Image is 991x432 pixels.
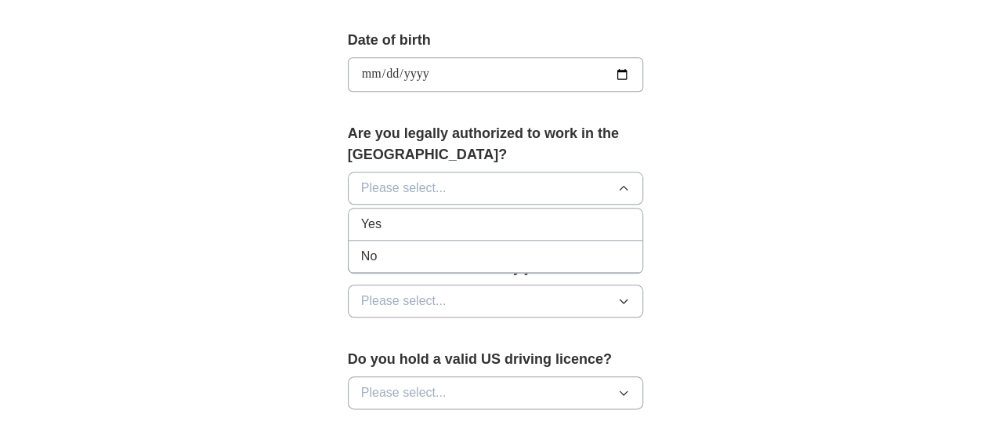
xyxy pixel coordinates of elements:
span: No [361,247,377,266]
label: Date of birth [348,30,644,51]
button: Please select... [348,285,644,318]
span: Please select... [361,179,447,198]
label: Are you legally authorized to work in the [GEOGRAPHIC_DATA]? [348,123,644,165]
button: Please select... [348,376,644,409]
span: Please select... [361,292,447,310]
span: Yes [361,215,382,234]
label: Do you hold a valid US driving licence? [348,349,644,370]
span: Please select... [361,383,447,402]
button: Please select... [348,172,644,205]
